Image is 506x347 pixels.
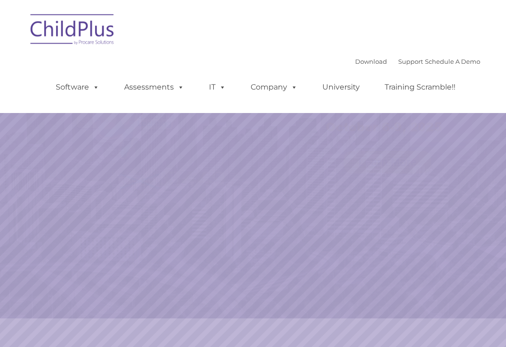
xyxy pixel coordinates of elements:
[355,58,387,65] a: Download
[375,78,465,97] a: Training Scramble!!
[200,78,235,97] a: IT
[344,151,431,173] a: Learn More
[115,78,193,97] a: Assessments
[46,78,109,97] a: Software
[425,58,480,65] a: Schedule A Demo
[355,58,480,65] font: |
[26,8,119,54] img: ChildPlus by Procare Solutions
[313,78,369,97] a: University
[241,78,307,97] a: Company
[398,58,423,65] a: Support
